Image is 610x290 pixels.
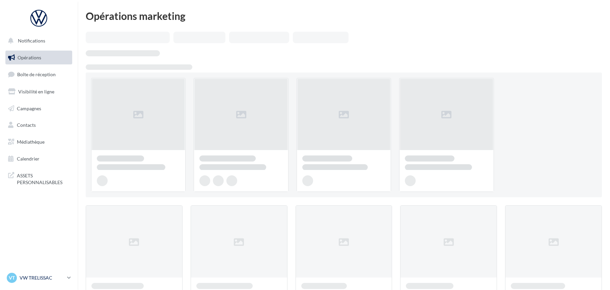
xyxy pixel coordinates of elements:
[5,271,72,284] a: VT VW TRELISSAC
[9,274,15,281] span: VT
[18,55,41,60] span: Opérations
[4,51,74,65] a: Opérations
[4,135,74,149] a: Médiathèque
[4,85,74,99] a: Visibilité en ligne
[20,274,64,281] p: VW TRELISSAC
[17,156,39,162] span: Calendrier
[17,122,36,128] span: Contacts
[17,71,56,77] span: Boîte de réception
[17,171,70,185] span: ASSETS PERSONNALISABLES
[17,105,41,111] span: Campagnes
[86,11,602,21] div: Opérations marketing
[4,168,74,188] a: ASSETS PERSONNALISABLES
[4,101,74,116] a: Campagnes
[4,34,71,48] button: Notifications
[4,67,74,82] a: Boîte de réception
[4,152,74,166] a: Calendrier
[18,38,45,43] span: Notifications
[4,118,74,132] a: Contacts
[17,139,45,145] span: Médiathèque
[18,89,54,94] span: Visibilité en ligne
